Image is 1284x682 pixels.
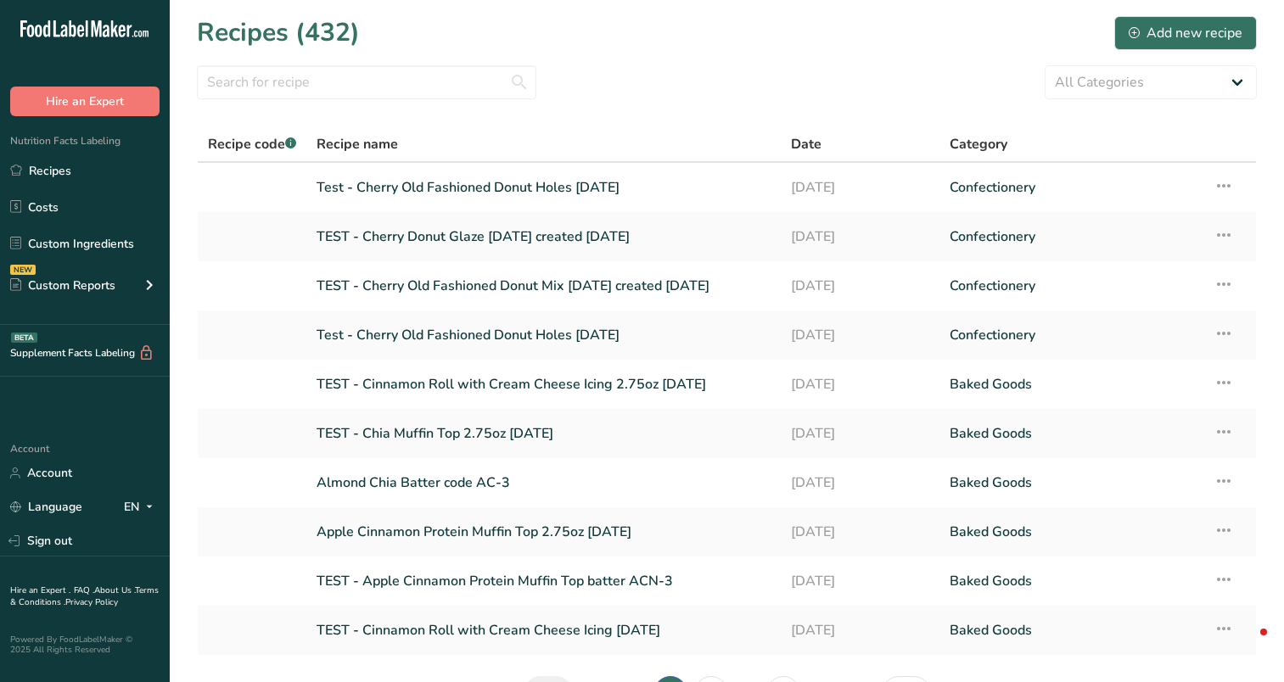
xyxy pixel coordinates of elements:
[950,268,1193,304] a: Confectionery
[10,634,160,655] div: Powered By FoodLabelMaker © 2025 All Rights Reserved
[10,87,160,116] button: Hire an Expert
[197,14,360,52] h1: Recipes (432)
[94,584,135,596] a: About Us .
[11,333,37,343] div: BETA
[791,465,929,500] a: [DATE]
[950,416,1193,451] a: Baked Goods
[317,563,771,599] a: TEST - Apple Cinnamon Protein Muffin Top batter ACN-3
[74,584,94,596] a: FAQ .
[1129,23,1242,43] div: Add new recipe
[1226,624,1267,665] iframe: Intercom live chat
[1114,16,1257,50] button: Add new recipe
[317,134,398,154] span: Recipe name
[950,514,1193,550] a: Baked Goods
[208,135,296,154] span: Recipe code
[950,134,1007,154] span: Category
[950,219,1193,254] a: Confectionery
[791,317,929,353] a: [DATE]
[317,514,771,550] a: Apple Cinnamon Protein Muffin Top 2.75oz [DATE]
[197,65,536,99] input: Search for recipe
[317,219,771,254] a: TEST - Cherry Donut Glaze [DATE] created [DATE]
[317,268,771,304] a: TEST - Cherry Old Fashioned Donut Mix [DATE] created [DATE]
[791,219,929,254] a: [DATE]
[950,465,1193,500] a: Baked Goods
[317,612,771,648] a: TEST - Cinnamon Roll with Cream Cheese Icing [DATE]
[950,563,1193,599] a: Baked Goods
[791,268,929,304] a: [DATE]
[10,265,36,275] div: NEW
[950,317,1193,353] a: Confectionery
[317,366,771,402] a: TEST - Cinnamon Roll with Cream Cheese Icing 2.75oz [DATE]
[950,170,1193,205] a: Confectionery
[791,170,929,205] a: [DATE]
[950,612,1193,648] a: Baked Goods
[10,584,159,608] a: Terms & Conditions .
[317,416,771,451] a: TEST - Chia Muffin Top 2.75oz [DATE]
[124,497,160,517] div: EN
[791,416,929,451] a: [DATE]
[317,170,771,205] a: Test - Cherry Old Fashioned Donut Holes [DATE]
[317,465,771,500] a: Almond Chia Batter code AC-3
[10,277,115,294] div: Custom Reports
[65,596,118,608] a: Privacy Policy
[950,366,1193,402] a: Baked Goods
[10,584,70,596] a: Hire an Expert .
[317,317,771,353] a: Test - Cherry Old Fashioned Donut Holes [DATE]
[791,612,929,648] a: [DATE]
[791,134,821,154] span: Date
[791,366,929,402] a: [DATE]
[791,514,929,550] a: [DATE]
[791,563,929,599] a: [DATE]
[10,492,82,522] a: Language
